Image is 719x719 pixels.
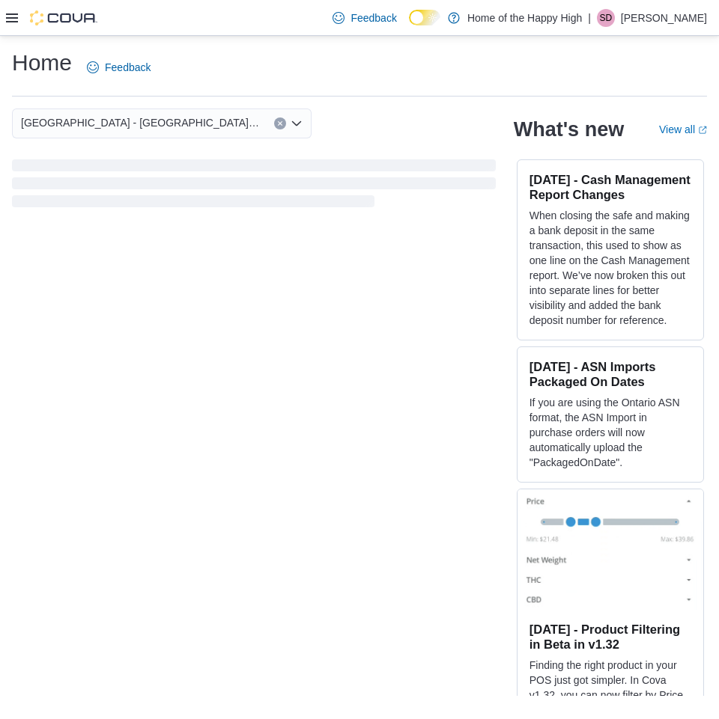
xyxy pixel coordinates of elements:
[30,10,97,25] img: Cova
[530,172,691,202] h3: [DATE] - Cash Management Report Changes
[698,126,707,135] svg: External link
[351,10,396,25] span: Feedback
[530,622,691,652] h3: [DATE] - Product Filtering in Beta in v1.32
[621,9,707,27] p: [PERSON_NAME]
[467,9,582,27] p: Home of the Happy High
[659,123,707,135] a: View allExternal link
[327,3,402,33] a: Feedback
[530,395,691,470] p: If you are using the Ontario ASN format, the ASN Import in purchase orders will now automatically...
[105,60,151,75] span: Feedback
[274,117,286,129] button: Clear input
[530,208,691,328] p: When closing the safe and making a bank deposit in the same transaction, this used to show as one...
[291,117,303,129] button: Open list of options
[12,162,496,210] span: Loading
[409,10,440,25] input: Dark Mode
[81,52,157,82] a: Feedback
[588,9,591,27] p: |
[600,9,613,27] span: SD
[514,117,624,141] h2: What's new
[597,9,615,27] div: Sarah Davidson
[530,359,691,389] h3: [DATE] - ASN Imports Packaged On Dates
[12,48,72,78] h1: Home
[21,114,259,132] span: [GEOGRAPHIC_DATA] - [GEOGRAPHIC_DATA] - Fire & Flower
